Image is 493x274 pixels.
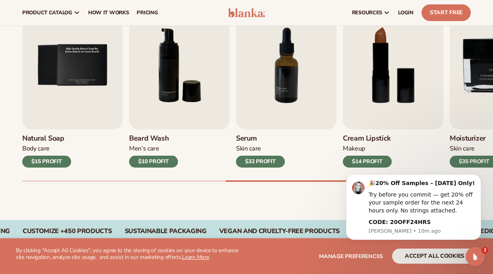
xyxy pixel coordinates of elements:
[129,134,178,143] h3: Beard Wash
[343,145,392,153] div: Makeup
[343,1,443,168] a: 8 / 9
[482,247,488,253] span: 2
[343,134,392,143] h3: Cream Lipstick
[228,8,265,17] img: logo
[182,253,209,261] a: Learn More
[16,247,247,261] p: By clicking "Accept All Cookies", you agree to the storing of cookies on your device to enhance s...
[219,228,340,235] div: VEGAN AND CRUELTY-FREE PRODUCTS
[392,249,477,264] button: accept all cookies
[125,228,207,235] div: SUSTAINABLE PACKAGING
[22,10,72,16] span: product catalog
[129,1,230,168] a: 6 / 9
[236,145,285,153] div: Skin Care
[137,10,158,16] span: pricing
[22,156,71,168] div: $15 PROFIT
[129,145,178,153] div: Men’s Care
[236,134,285,143] h3: Serum
[236,1,336,168] a: 7 / 9
[236,156,285,168] div: $32 PROFIT
[129,156,178,168] div: $10 PROFIT
[319,249,383,264] button: Manage preferences
[466,247,485,266] iframe: Intercom live chat
[88,10,129,16] span: How It Works
[22,1,123,168] a: 5 / 9
[319,253,383,260] span: Manage preferences
[352,10,382,16] span: resources
[398,10,414,16] span: LOGIN
[22,134,71,143] h3: Natural Soap
[22,145,71,153] div: Body Care
[334,167,493,245] iframe: Intercom notifications message
[421,4,471,21] a: Start Free
[23,228,112,235] div: CUSTOMIZE +450 PRODUCTS
[343,156,392,168] div: $14 PROFIT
